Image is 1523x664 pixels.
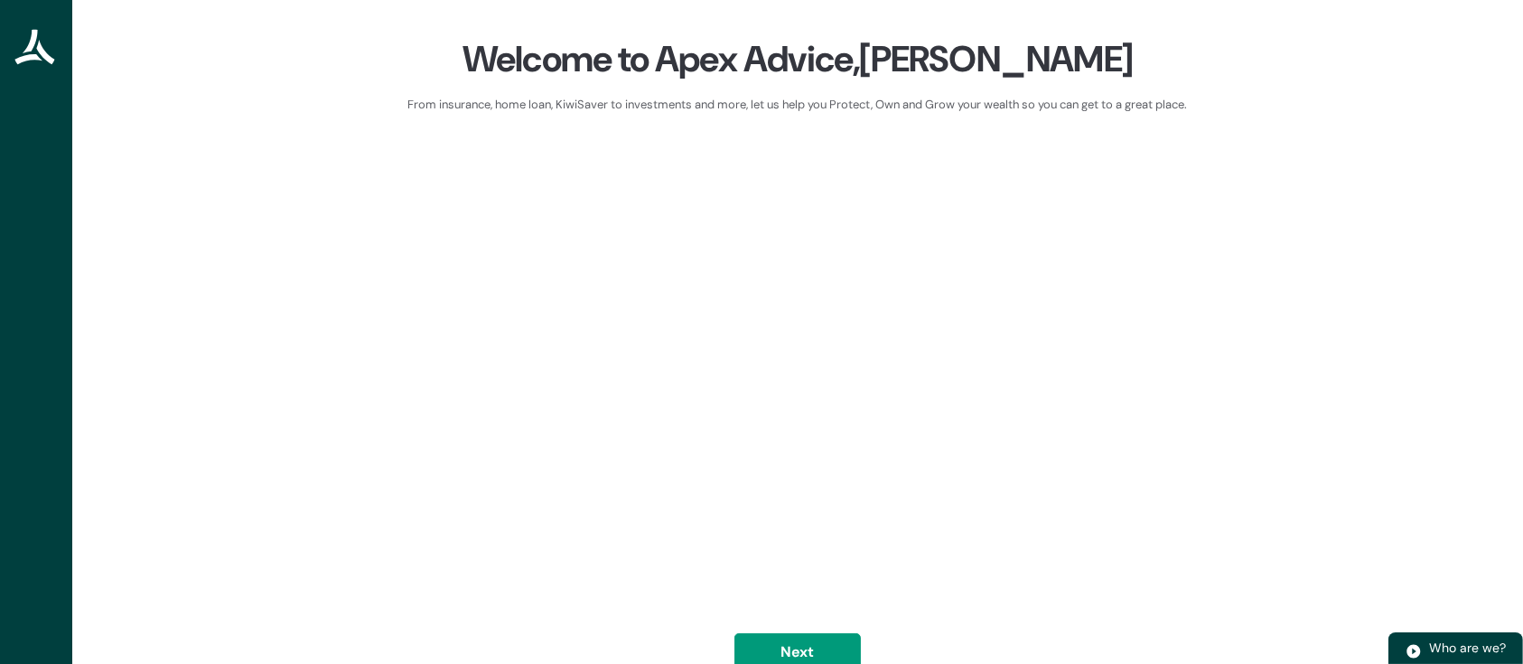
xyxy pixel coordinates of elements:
img: Apex Advice Group [14,29,57,65]
div: Welcome to Apex Advice, [PERSON_NAME] [408,36,1188,81]
div: From insurance, home loan, KiwiSaver to investments and more, let us help you Protect, Own and Gr... [408,96,1188,114]
img: play.svg [1406,643,1422,659]
span: Who are we? [1429,640,1506,656]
